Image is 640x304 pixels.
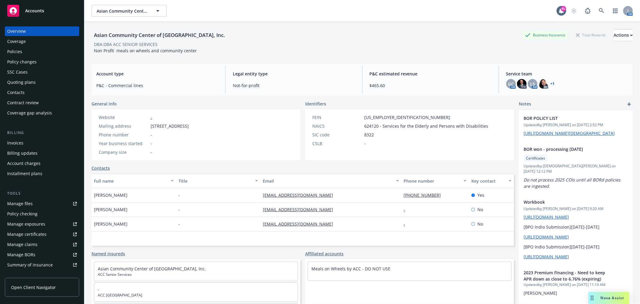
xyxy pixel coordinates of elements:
div: Billing updates [7,148,38,158]
p: [BPO Indio Submission][DATE]-[DATE] [524,244,628,250]
span: Non Profit meals on wheels and community center [94,48,197,53]
button: Phone number [401,174,469,188]
span: Updated by [PERSON_NAME] on [DATE] 2:52 PM [524,122,628,128]
div: Overview [7,26,26,36]
a: - [98,287,99,292]
div: Full name [94,178,167,184]
span: Accounts [25,8,44,13]
button: Email [260,174,401,188]
div: Manage claims [7,240,38,249]
a: [PHONE_NUMBER] [404,192,446,198]
span: P&C estimated revenue [370,71,491,77]
span: GC [508,81,514,87]
span: [US_EMPLOYER_IDENTIFICATION_NUMBER] [364,114,450,120]
a: Quoting plans [5,78,79,87]
button: Full name [92,174,176,188]
div: Asian Community Center of [GEOGRAPHIC_DATA], Inc. [92,31,227,39]
div: Year business started [99,140,148,147]
a: Overview [5,26,79,36]
span: - [179,206,180,213]
span: - [151,132,152,138]
span: $465.60 [370,82,491,89]
div: SIC code [312,132,362,138]
div: Policy changes [7,57,37,67]
span: Account type [96,71,218,77]
span: General info [92,101,117,107]
div: Billing [5,130,79,136]
button: Nova Assist [588,292,629,304]
a: Asian Community Center of [GEOGRAPHIC_DATA], Inc. [98,266,206,272]
span: - [151,140,152,147]
a: [URL][DOMAIN_NAME] [524,254,569,260]
span: Open Client Navigator [11,284,56,290]
div: Quoting plans [7,78,36,87]
a: Manage exposures [5,219,79,229]
div: Coverage gap analysis [7,108,52,118]
div: Account charges [7,159,41,168]
div: FEIN [312,114,362,120]
a: Policy changes [5,57,79,67]
span: Notes [519,101,531,108]
span: Not-for-profit [233,82,355,89]
a: Meals on Wheels by ACC - DO NOT USE [311,266,390,272]
span: 8322 [364,132,374,138]
span: P&C - Commercial lines [96,82,218,89]
div: Contacts [7,88,25,97]
div: Policy checking [7,209,38,219]
span: [PERSON_NAME] [94,221,128,227]
a: Manage claims [5,240,79,249]
button: Actions [614,29,633,41]
a: SSC Cases [5,67,79,77]
span: 624120 - Services for the Elderly and Persons with Disabilities [364,123,488,129]
button: Key contact [469,174,514,188]
span: - [179,221,180,227]
div: Total Rewards [573,31,609,39]
a: +1 [551,82,555,86]
a: Policies [5,47,79,56]
button: Title [176,174,261,188]
a: Named insureds [92,251,125,257]
em: Do not process 2025 COIs until all BORd policies are ingested. [524,177,622,189]
a: [EMAIL_ADDRESS][DOMAIN_NAME] [263,192,338,198]
a: Policy checking [5,209,79,219]
a: Contacts [92,165,110,171]
span: BOR POLICY LIST [524,115,612,121]
span: ACC [GEOGRAPHIC_DATA] [98,293,294,298]
span: Asian Community Center of [GEOGRAPHIC_DATA], Inc. [97,8,149,14]
div: Mailing address [99,123,148,129]
span: 2023 Premium Financing - Need to keep APR down as close to 6.76% (expiring) [524,269,612,282]
div: Manage exposures [7,219,45,229]
a: Manage BORs [5,250,79,260]
div: Phone number [99,132,148,138]
div: Contract review [7,98,39,108]
span: [STREET_ADDRESS] [151,123,189,129]
span: Updated by [PERSON_NAME] on [DATE] 9:20 AM [524,206,628,211]
div: Manage files [7,199,33,208]
a: Coverage gap analysis [5,108,79,118]
div: Summary of insurance [7,260,53,270]
span: BOR won - processing [DATE] [524,146,612,152]
span: Updated by [PERSON_NAME] on [DATE] 11:19 AM [524,282,628,287]
a: [URL][DOMAIN_NAME] [524,234,569,240]
a: Search [596,5,608,17]
span: - [151,149,152,155]
span: No [477,206,483,213]
a: Billing updates [5,148,79,158]
a: Coverage [5,37,79,46]
div: Email [263,178,392,184]
div: Manage BORs [7,250,35,260]
a: - [404,207,410,212]
div: Tools [5,190,79,196]
img: photo [539,79,548,89]
span: Nova Assist [601,295,624,300]
div: 2023 Premium Financing - Need to keep APR down as close to 6.76% (expiring)Updatedby [PERSON_NAME... [519,265,633,301]
a: Accounts [5,2,79,19]
div: Business Insurance [522,31,568,39]
div: Invoices [7,138,23,148]
span: - [364,140,366,147]
div: DBA: DBA ACC SENIOR SERVICES [94,41,158,47]
div: Drag to move [588,292,596,304]
div: Company size [99,149,148,155]
span: ACC Senior Services [98,272,294,277]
